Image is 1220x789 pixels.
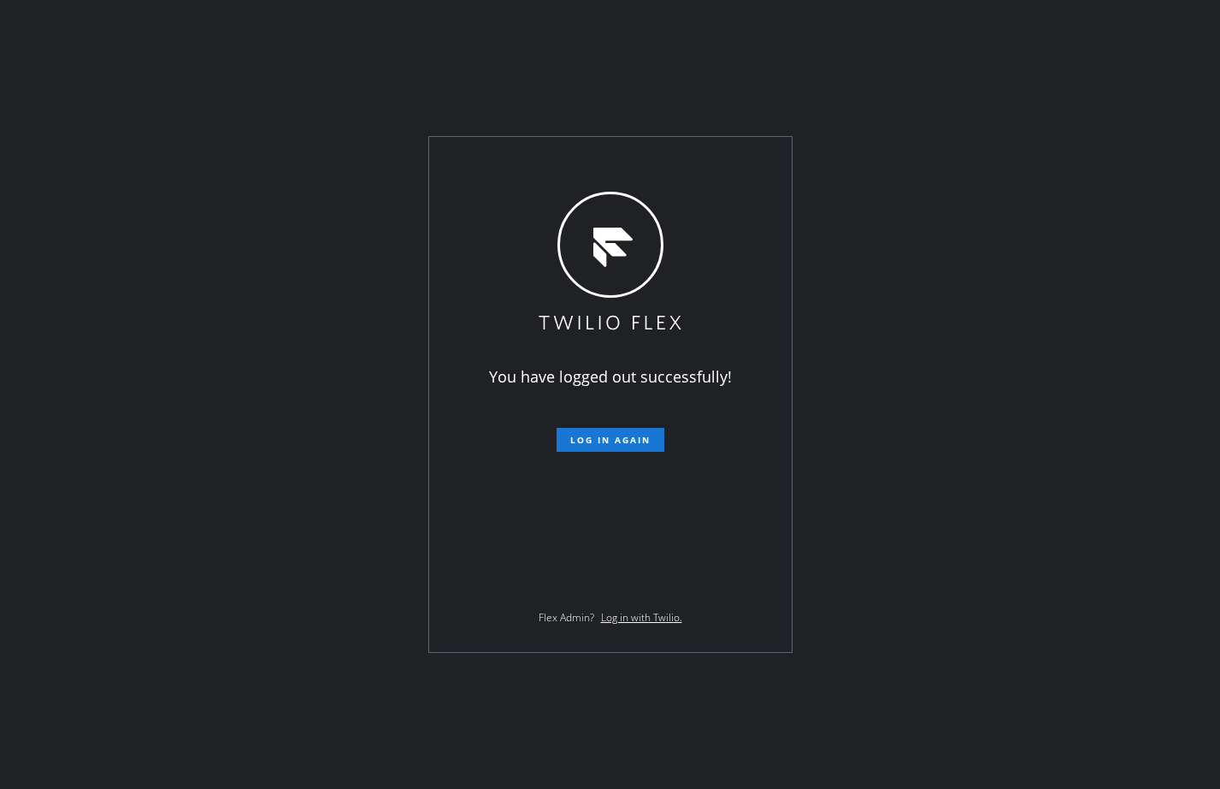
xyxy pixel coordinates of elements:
[557,428,664,452] button: Log in again
[570,434,651,446] span: Log in again
[539,610,594,625] span: Flex Admin?
[489,366,732,387] span: You have logged out successfully!
[601,610,682,625] a: Log in with Twilio.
